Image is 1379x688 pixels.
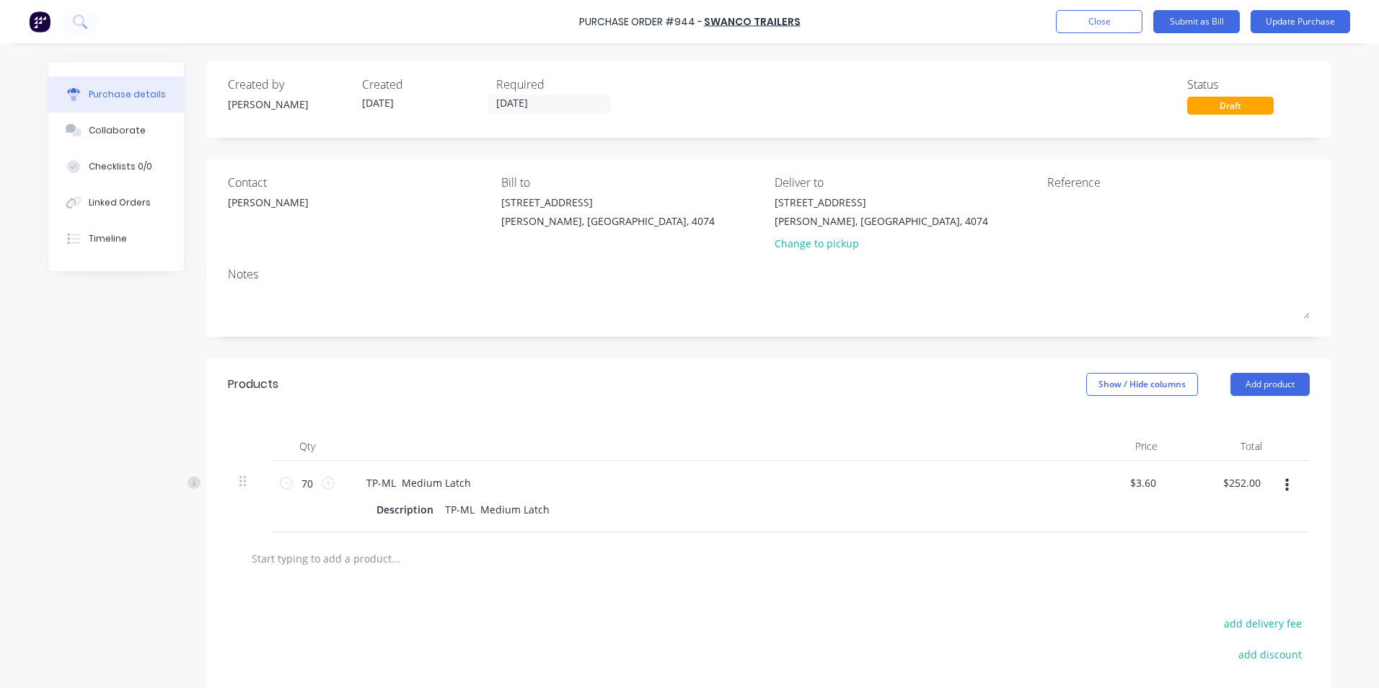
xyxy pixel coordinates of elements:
div: Draft [1187,97,1274,115]
div: Reference [1047,174,1310,191]
button: Close [1056,10,1142,33]
a: Swanco Trailers [704,14,801,29]
div: Linked Orders [89,196,151,209]
button: Show / Hide columns [1086,373,1198,396]
div: [STREET_ADDRESS] [775,195,988,210]
div: Notes [228,265,1310,283]
div: Deliver to [775,174,1037,191]
div: Collaborate [89,124,146,137]
div: Change to pickup [775,236,988,251]
div: TP-ML Medium Latch [439,499,555,520]
button: Purchase details [48,76,184,113]
button: Checklists 0/0 [48,149,184,185]
div: Purchase Order #944 - [579,14,702,30]
div: Price [1065,432,1169,461]
button: add delivery fee [1215,614,1310,632]
button: Submit as Bill [1153,10,1240,33]
button: Add product [1230,373,1310,396]
input: Start typing to add a product... [251,544,539,573]
div: Purchase details [89,88,166,101]
div: Checklists 0/0 [89,160,152,173]
div: [PERSON_NAME], [GEOGRAPHIC_DATA], 4074 [501,213,715,229]
div: Total [1169,432,1274,461]
div: TP-ML Medium Latch [355,472,483,493]
button: Linked Orders [48,185,184,221]
button: Update Purchase [1251,10,1350,33]
div: Products [228,376,278,393]
div: [PERSON_NAME] [228,195,309,210]
div: Contact [228,174,490,191]
div: Description [371,499,439,520]
div: Created by [228,76,351,93]
img: Factory [29,11,50,32]
div: [PERSON_NAME] [228,97,351,112]
div: [STREET_ADDRESS] [501,195,715,210]
div: Bill to [501,174,764,191]
button: Timeline [48,221,184,257]
button: add discount [1230,645,1310,663]
button: Collaborate [48,113,184,149]
div: Created [362,76,485,93]
div: Timeline [89,232,127,245]
div: Qty [271,432,343,461]
div: Status [1187,76,1310,93]
div: Required [496,76,619,93]
div: [PERSON_NAME], [GEOGRAPHIC_DATA], 4074 [775,213,988,229]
